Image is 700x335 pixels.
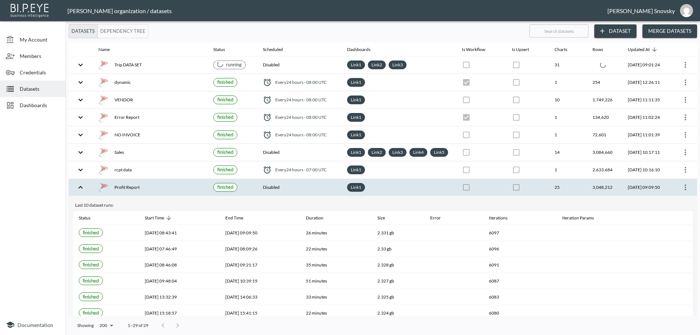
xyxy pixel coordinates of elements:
th: {"type":{},"key":null,"ref":null,"props":{"disabled":true,"checked":false,"color":"primary","styl... [506,74,549,91]
th: {"type":{},"key":null,"ref":null,"props":{"disabled":true,"checked":false,"color":"primary","styl... [456,91,506,109]
th: 72,601 [587,126,622,144]
a: Link3 [391,148,404,156]
th: 2.328 gb [372,257,425,273]
img: bipeye-logo [9,2,51,18]
th: 2025-09-03, 09:48:04 [139,273,219,289]
th: {"type":"div","key":null,"ref":null,"props":{"style":{"display":"flex","alignItems":"center","col... [257,161,341,179]
th: 10 [549,91,587,109]
span: Every 24 hours - 08:00 UTC [275,114,327,120]
span: Error [430,214,450,222]
th: {"type":"div","key":null,"ref":null,"props":{"style":{"display":"flex","gap":16,"alignItems":"cen... [93,91,207,109]
th: {"key":null,"ref":null,"props":{},"_owner":null} [654,241,693,257]
button: more [680,59,691,71]
div: Trip DATA SET [98,60,202,70]
button: more [680,182,691,193]
th: 1 [549,126,587,144]
th: {"type":{"isMobxInjector":true,"displayName":"inject-with-userStore-stripeStore-datasetsStore(Obj... [671,161,697,179]
div: Error [430,214,441,222]
th: {"type":"div","key":null,"ref":null,"props":{"style":{"display":"flex","gap":16,"alignItems":"cen... [93,179,207,196]
th: 2025-09-07, 10:16:10 [622,161,671,179]
th: {"type":{},"key":null,"ref":null,"props":{"size":"small","label":{"type":{},"key":null,"ref":null... [73,273,139,289]
th: {"key":null,"ref":null,"props":{},"_owner":null} [654,305,693,321]
a: Link5 [432,148,446,156]
th: {"type":{},"key":null,"ref":null,"props":{"size":"small","label":{"type":{},"key":null,"ref":null... [73,241,139,257]
th: {"type":{},"key":null,"ref":null,"props":{"disabled":true,"checked":false,"color":"primary","styl... [456,57,506,74]
img: mssql icon [98,95,109,105]
th: {"type":{},"key":null,"ref":null,"props":{"size":"small","label":{"type":{},"key":null,"ref":null... [207,126,257,144]
span: finished [83,262,99,268]
th: 35 minutes [300,257,371,273]
th: 33 minutes [300,289,371,305]
div: Link1 [347,165,365,174]
a: Link3 [391,61,404,69]
span: finished [83,230,99,235]
th: {"type":{},"key":null,"ref":null,"props":{"disabled":true,"checked":false,"color":"primary","styl... [456,179,506,196]
th: {"type":{"isMobxInjector":true,"displayName":"inject-with-userStore-stripeStore-datasetsStore(Obj... [671,179,697,196]
th: {"type":{},"key":null,"ref":null,"props":{"size":"small","label":{"type":{},"key":null,"ref":null... [207,144,257,161]
span: Status [79,214,100,222]
span: finished [217,114,233,120]
span: Updated At [628,45,659,54]
th: {"type":{},"key":null,"ref":null,"props":{"size":"small","label":{"type":{},"key":null,"ref":null... [207,161,257,179]
th: {"type":{},"key":null,"ref":null,"props":{"disabled":true,"checked":false,"color":"primary","styl... [506,109,549,126]
span: Documentation [17,322,53,328]
div: End Time [225,214,243,222]
button: expand row [74,111,87,124]
th: {"type":"div","key":null,"ref":null,"props":{"style":{"display":"flex","alignItems":"center","col... [257,126,341,144]
th: 2025-09-07, 09:09:50 [219,225,300,241]
div: Last 10 dataset runs: [75,202,693,208]
th: 14 [549,144,587,161]
button: Dataset [594,24,637,38]
th: 25 [549,179,587,196]
button: more [680,77,691,88]
img: mssql icon [98,165,109,175]
th: 134,620 [587,109,622,126]
div: Charts [555,45,567,54]
th: 31 [549,57,587,74]
th: 2025-09-07, 08:09:26 [219,241,300,257]
button: expand row [74,94,87,106]
div: Link2 [368,148,386,157]
th: {"type":{},"key":null,"ref":null,"props":{"size":"small","label":{"type":{},"key":null,"ref":null... [73,225,139,241]
th: 2025-09-02, 14:06:33 [219,289,300,305]
a: Link1 [349,165,363,174]
button: Datasets [69,24,98,38]
button: expand row [74,76,87,89]
th: 1,749,226 [587,91,622,109]
button: Merge Datasets [642,24,697,38]
th: {"type":"div","key":null,"ref":null,"props":{"style":{"display":"flex","flexWrap":"wrap","gap":6}... [341,179,456,196]
th: {"key":null,"ref":null,"props":{},"_owner":null} [654,289,693,305]
img: mssql icon [98,130,109,140]
div: Is Upsert [512,45,529,54]
a: Link1 [349,61,363,69]
span: Iterations [489,214,517,222]
div: rcpt data [98,165,202,175]
th: {"type":"div","key":null,"ref":null,"props":{"style":{"display":"flex","flexWrap":"wrap","gap":6}... [341,144,456,161]
a: Link1 [349,183,363,191]
div: Status [213,45,225,54]
th: 6080 [483,305,556,321]
img: mssql icon [98,112,109,122]
div: Name [98,45,110,54]
div: Error Report [98,112,202,122]
th: {"key":null,"ref":null,"props":{},"_owner":null} [654,225,693,241]
div: [PERSON_NAME] Snovsky [607,7,675,14]
th: {"type":"div","key":null,"ref":null,"props":{"style":{"display":"flex","gap":16,"alignItems":"cen... [93,57,207,74]
div: Link1 [347,96,365,104]
th: 2025-09-07, 11:02:24 [622,109,671,126]
th: {"type":"div","key":null,"ref":null,"props":{"style":{"display":"flex","flexWrap":"wrap","gap":6}... [341,74,456,91]
th: {"type":"div","key":null,"ref":null,"props":{"style":{"fontSize":12},"children":[]},"_owner":null} [556,241,654,257]
div: Link4 [409,148,427,157]
th: 2025-09-07, 12:26:11 [622,74,671,91]
div: Link2 [368,61,386,69]
th: {"type":"div","key":null,"ref":null,"props":{"style":{"display":"flex","gap":16,"alignItems":"cen... [93,109,207,126]
th: {"type":{},"key":null,"ref":null,"props":{"size":"small","label":{"type":{},"key":null,"ref":null... [73,305,139,321]
th: Disabled [257,144,341,161]
th: 2025-09-07, 11:01:39 [622,126,671,144]
th: {"type":{"isMobxInjector":true,"displayName":"inject-with-userStore-stripeStore-datasetsStore(Obj... [671,74,697,91]
a: Link1 [349,148,363,156]
th: {"type":{},"key":null,"ref":null,"props":{"size":"small","label":{"type":{},"key":null,"ref":null... [207,74,257,91]
th: {"type":{"isMobxInjector":true,"displayName":"inject-with-userStore-stripeStore-datasetsStore(Obj... [671,126,697,144]
th: 2025-09-07, 09:09:50 [622,179,671,196]
th: 2025-09-03, 10:39:19 [219,273,300,289]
